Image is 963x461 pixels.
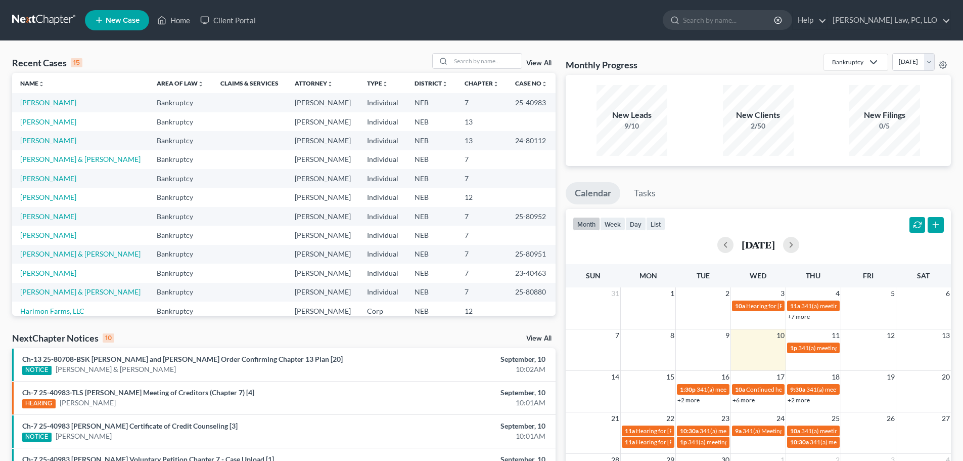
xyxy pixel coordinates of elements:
td: Bankruptcy [149,169,212,188]
span: 13 [941,329,951,342]
span: 341(a) meeting for [PERSON_NAME] [700,427,797,435]
span: 11 [831,329,841,342]
span: 10 [775,329,786,342]
iframe: Intercom live chat [929,427,953,451]
td: Bankruptcy [149,302,212,320]
td: 7 [456,150,507,169]
td: Individual [359,131,406,150]
span: Sat [917,271,930,280]
td: NEB [406,245,456,264]
td: NEB [406,169,456,188]
td: Individual [359,93,406,112]
span: 2 [724,287,730,300]
input: Search by name... [683,11,775,29]
td: [PERSON_NAME] [287,302,359,320]
span: 1:30p [680,386,696,393]
td: Bankruptcy [149,245,212,264]
span: Mon [639,271,657,280]
span: 8 [669,329,675,342]
a: [PERSON_NAME] & [PERSON_NAME] [20,249,141,258]
span: 341(a) meeting for [PERSON_NAME] [801,427,899,435]
span: 341(a) meeting for [PERSON_NAME] & [PERSON_NAME] [806,386,957,393]
span: 341(a) meeting for [PERSON_NAME] [798,344,896,352]
span: 15 [665,371,675,383]
button: list [646,217,665,231]
span: 21 [610,412,620,425]
td: NEB [406,131,456,150]
td: 7 [456,207,507,226]
td: NEB [406,112,456,131]
td: 7 [456,169,507,188]
span: 20 [941,371,951,383]
a: +2 more [677,396,700,404]
td: 13 [456,112,507,131]
a: [PERSON_NAME] [20,117,76,126]
a: +7 more [788,313,810,320]
i: unfold_more [38,81,44,87]
span: 12 [886,329,896,342]
div: New Leads [597,109,667,121]
a: Nameunfold_more [20,79,44,87]
a: Ch-7 25-40983 [PERSON_NAME] Certificate of Credit Counseling [3] [22,422,238,430]
span: 5 [890,287,896,300]
td: NEB [406,226,456,244]
td: [PERSON_NAME] [287,188,359,206]
a: +6 more [732,396,755,404]
div: 9/10 [597,121,667,131]
span: 19 [886,371,896,383]
span: 31 [610,287,620,300]
a: View All [526,60,552,67]
span: 27 [941,412,951,425]
span: Tue [697,271,710,280]
td: NEB [406,188,456,206]
span: 6 [945,287,951,300]
td: 7 [456,264,507,282]
span: 25 [831,412,841,425]
span: 3 [779,287,786,300]
a: Help [793,11,827,29]
div: HEARING [22,399,56,408]
td: Individual [359,169,406,188]
input: Search by name... [451,54,522,68]
span: 11a [790,302,800,310]
i: unfold_more [382,81,388,87]
i: unfold_more [327,81,333,87]
td: 25-80880 [507,283,556,302]
td: Bankruptcy [149,207,212,226]
td: 25-80951 [507,245,556,264]
td: Individual [359,283,406,302]
td: 7 [456,226,507,244]
span: 26 [886,412,896,425]
td: NEB [406,302,456,320]
td: Individual [359,245,406,264]
span: 7 [614,329,620,342]
td: Bankruptcy [149,131,212,150]
a: [PERSON_NAME] Law, PC, LLO [828,11,950,29]
td: NEB [406,150,456,169]
span: Fri [863,271,874,280]
span: 9 [724,329,730,342]
span: Hearing for [PERSON_NAME] [636,427,715,435]
a: [PERSON_NAME] [20,231,76,239]
div: NextChapter Notices [12,332,114,344]
span: 10a [735,386,745,393]
span: 341(a) meeting for [PERSON_NAME] & [PERSON_NAME] [801,302,952,310]
a: [PERSON_NAME] & [PERSON_NAME] [56,364,176,374]
td: 25-40983 [507,93,556,112]
span: 11a [625,438,635,446]
span: Wed [750,271,766,280]
span: 17 [775,371,786,383]
a: Harimon Farms, LLC [20,307,84,315]
a: Area of Lawunfold_more [157,79,204,87]
i: unfold_more [198,81,204,87]
td: NEB [406,283,456,302]
button: week [600,217,625,231]
span: 10:30a [790,438,809,446]
h2: [DATE] [742,239,775,250]
span: 18 [831,371,841,383]
td: NEB [406,264,456,282]
a: Case Nounfold_more [515,79,547,87]
span: 22 [665,412,675,425]
a: [PERSON_NAME] [20,269,76,277]
td: 7 [456,93,507,112]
